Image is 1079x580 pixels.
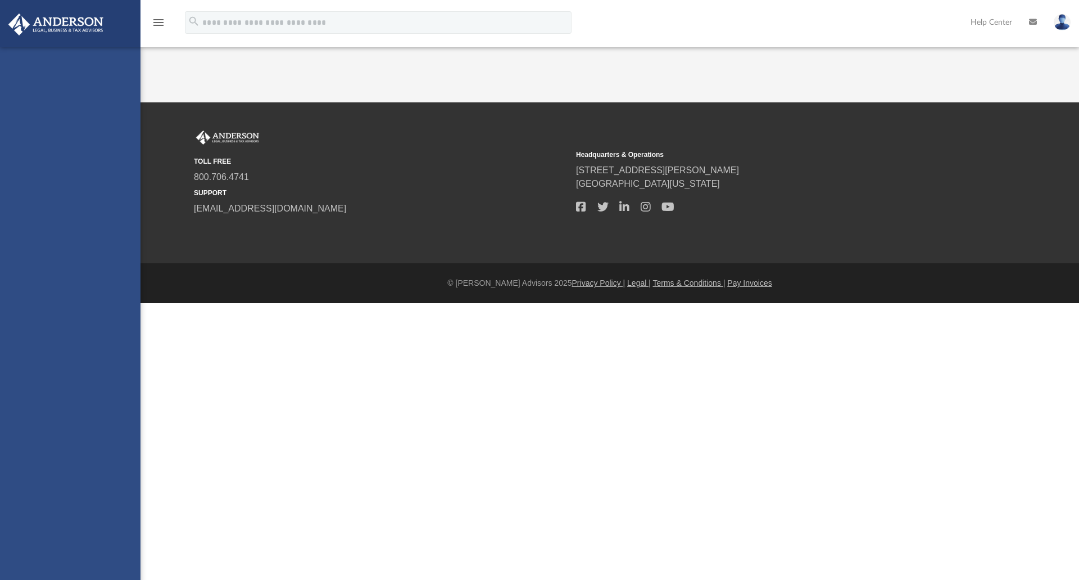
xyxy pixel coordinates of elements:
img: Anderson Advisors Platinum Portal [194,131,261,145]
a: Pay Invoices [727,278,772,287]
a: [EMAIL_ADDRESS][DOMAIN_NAME] [194,204,346,213]
img: Anderson Advisors Platinum Portal [5,14,107,35]
i: search [188,15,200,28]
small: Headquarters & Operations [576,150,950,160]
a: Terms & Conditions | [653,278,726,287]
a: [STREET_ADDRESS][PERSON_NAME] [576,165,739,175]
a: 800.706.4741 [194,172,249,182]
a: Privacy Policy | [572,278,625,287]
small: TOLL FREE [194,156,568,167]
small: SUPPORT [194,188,568,198]
a: Legal | [627,278,651,287]
a: menu [152,21,165,29]
i: menu [152,16,165,29]
div: © [PERSON_NAME] Advisors 2025 [140,277,1079,289]
a: [GEOGRAPHIC_DATA][US_STATE] [576,179,720,188]
img: User Pic [1054,14,1071,30]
